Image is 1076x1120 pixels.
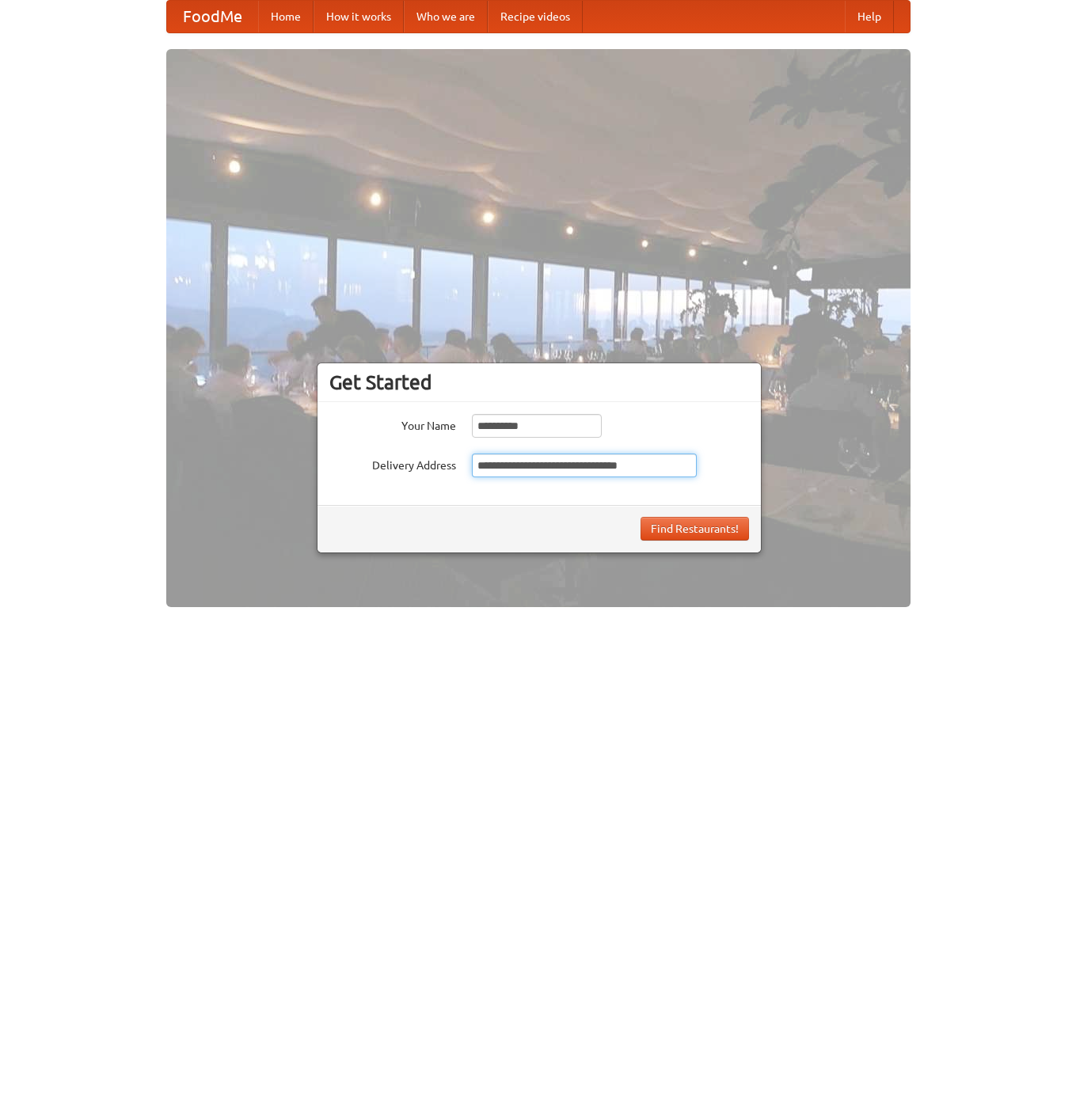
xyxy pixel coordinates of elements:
label: Delivery Address [329,454,456,473]
a: How it works [314,1,404,32]
a: Help [845,1,894,32]
a: FoodMe [167,1,258,32]
a: Home [258,1,314,32]
h3: Get Started [329,370,749,394]
a: Who we are [404,1,488,32]
button: Find Restaurants! [641,517,749,541]
label: Your Name [329,414,456,434]
a: Recipe videos [488,1,583,32]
